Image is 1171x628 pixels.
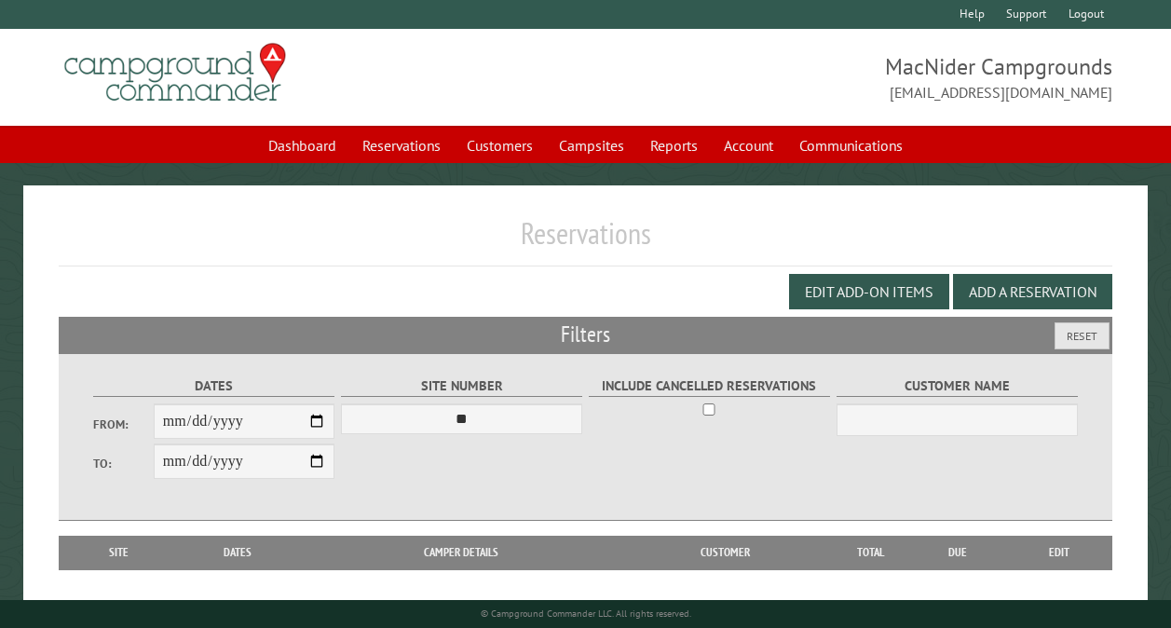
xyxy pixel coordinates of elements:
[713,128,784,163] a: Account
[68,536,170,569] th: Site
[834,536,908,569] th: Total
[639,128,709,163] a: Reports
[456,128,544,163] a: Customers
[305,536,618,569] th: Camper Details
[548,128,635,163] a: Campsites
[1007,536,1113,569] th: Edit
[586,51,1113,103] span: MacNider Campgrounds [EMAIL_ADDRESS][DOMAIN_NAME]
[1055,322,1110,349] button: Reset
[837,375,1078,397] label: Customer Name
[59,215,1112,266] h1: Reservations
[93,416,154,433] label: From:
[170,536,305,569] th: Dates
[617,536,833,569] th: Customer
[341,375,582,397] label: Site Number
[953,274,1112,309] button: Add a Reservation
[789,274,949,309] button: Edit Add-on Items
[93,375,334,397] label: Dates
[59,36,292,109] img: Campground Commander
[257,128,347,163] a: Dashboard
[59,317,1112,352] h2: Filters
[788,128,914,163] a: Communications
[351,128,452,163] a: Reservations
[908,536,1007,569] th: Due
[589,375,830,397] label: Include Cancelled Reservations
[93,455,154,472] label: To:
[481,608,691,620] small: © Campground Commander LLC. All rights reserved.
